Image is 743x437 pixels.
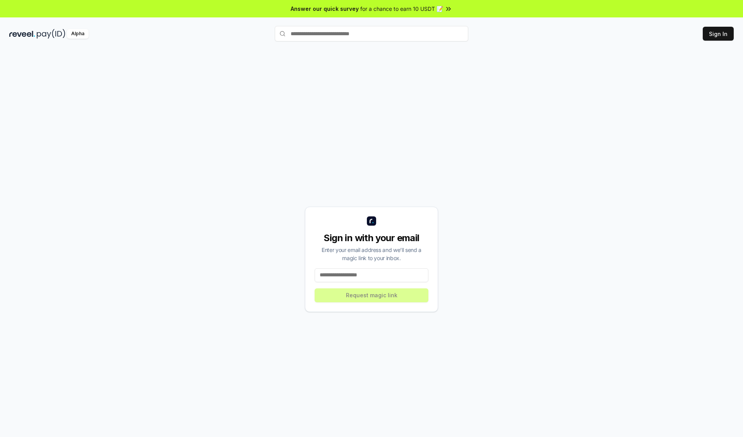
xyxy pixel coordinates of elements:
img: logo_small [367,216,376,226]
span: Answer our quick survey [291,5,359,13]
div: Enter your email address and we’ll send a magic link to your inbox. [315,246,428,262]
img: pay_id [37,29,65,39]
button: Sign In [703,27,734,41]
div: Sign in with your email [315,232,428,244]
div: Alpha [67,29,89,39]
img: reveel_dark [9,29,35,39]
span: for a chance to earn 10 USDT 📝 [360,5,443,13]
